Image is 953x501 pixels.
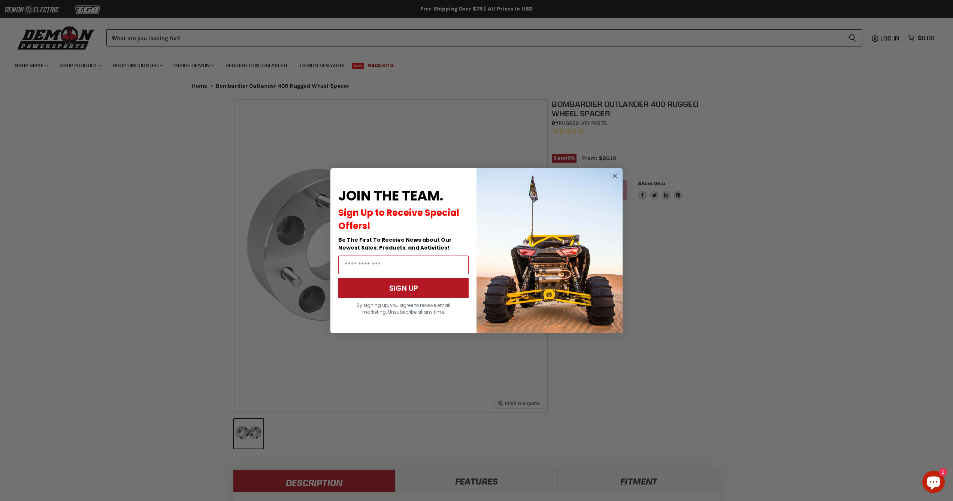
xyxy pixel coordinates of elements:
[338,278,469,298] button: SIGN UP
[338,236,452,251] span: Be The First To Receive News about Our Newest Sales, Products, and Activities!
[476,168,623,333] img: a9095488-b6e7-41ba-879d-588abfab540b.jpeg
[338,186,443,205] span: JOIN THE TEAM.
[920,471,947,495] inbox-online-store-chat: Shopify online store chat
[338,256,469,274] input: Email Address
[610,171,620,181] button: Close dialog
[338,206,459,232] span: Sign Up to Receive Special Offers!
[357,302,450,315] span: By signing up, you agree to receive email marketing. Unsubscribe at any time.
